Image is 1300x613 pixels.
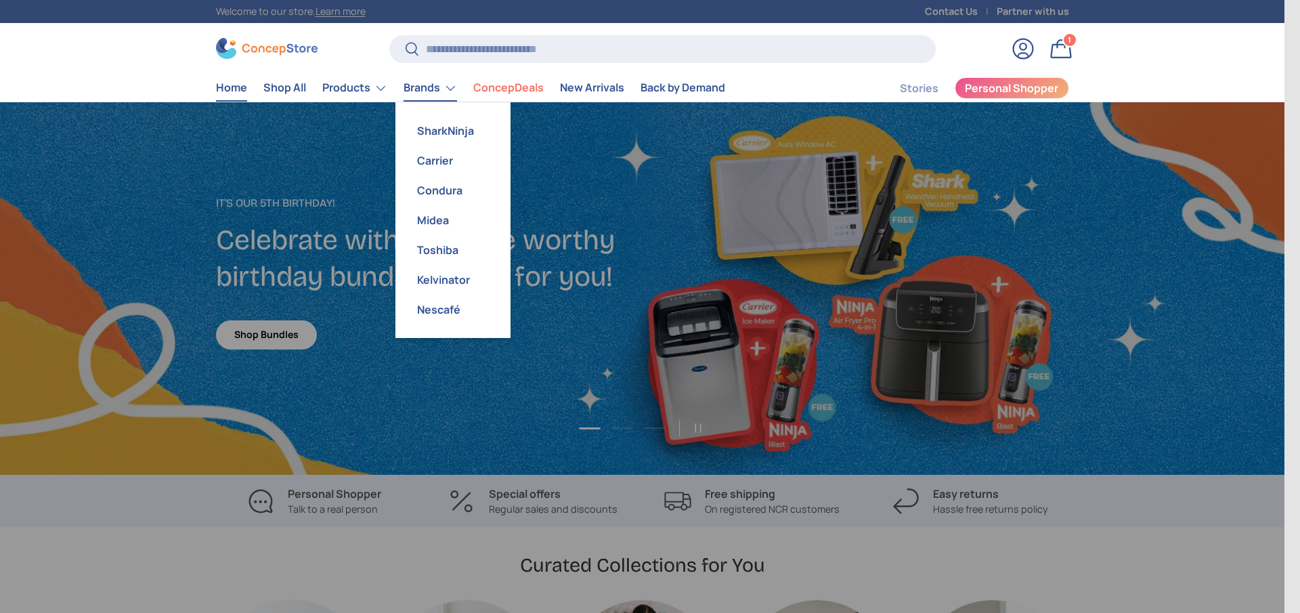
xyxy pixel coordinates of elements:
summary: Products [314,75,395,102]
a: Products [322,75,387,102]
span: Personal Shopper [965,83,1058,93]
a: Personal Shopper [955,77,1069,99]
nav: Primary [216,75,725,102]
a: Shop All [263,75,306,101]
span: 1 [1068,35,1071,45]
a: Stories [900,75,938,102]
a: ConcepDeals [473,75,544,101]
a: Brands [404,75,457,102]
a: Back by Demand [641,75,725,101]
summary: Brands [395,75,465,102]
a: Home [216,75,247,101]
nav: Secondary [867,75,1069,102]
a: New Arrivals [560,75,624,101]
img: ConcepStore [216,38,318,59]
